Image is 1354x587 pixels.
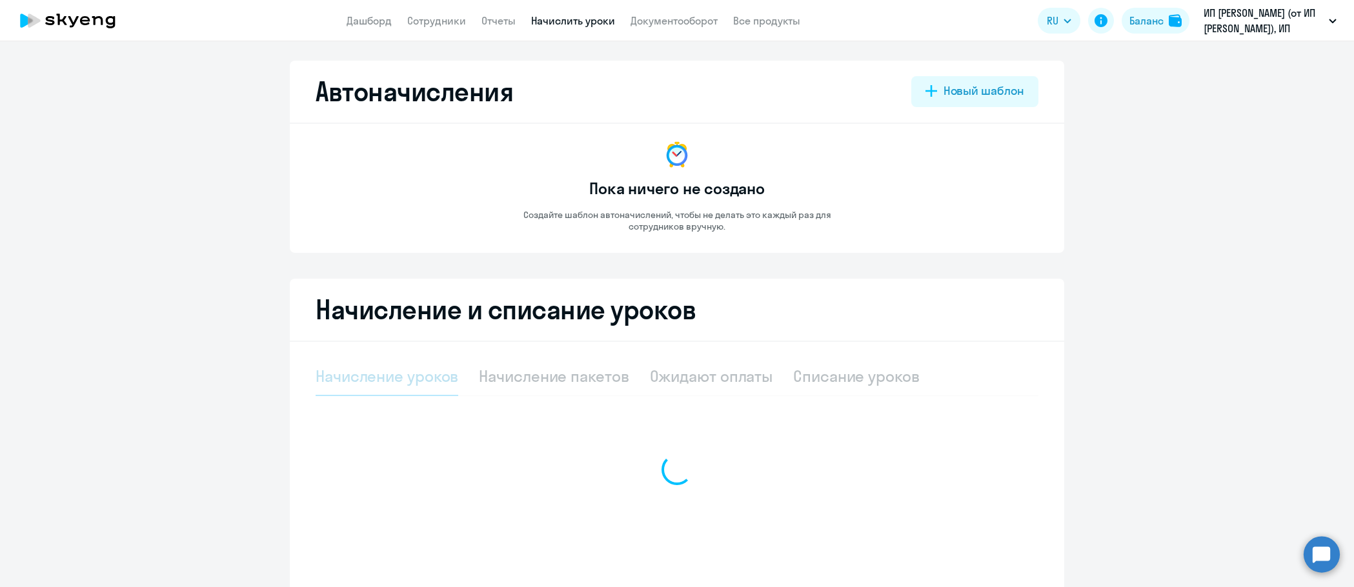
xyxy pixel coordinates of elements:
[589,178,765,199] h3: Пока ничего не создано
[1197,5,1343,36] button: ИП [PERSON_NAME] (от ИП [PERSON_NAME]), ИП [PERSON_NAME]
[496,209,858,232] p: Создайте шаблон автоначислений, чтобы не делать это каждый раз для сотрудников вручную.
[733,14,800,27] a: Все продукты
[1169,14,1182,27] img: balance
[631,14,718,27] a: Документооборот
[347,14,392,27] a: Дашборд
[407,14,466,27] a: Сотрудники
[531,14,615,27] a: Начислить уроки
[1122,8,1189,34] button: Балансbalance
[1129,13,1164,28] div: Баланс
[1038,8,1080,34] button: RU
[316,76,513,107] h2: Автоначисления
[911,76,1038,107] button: Новый шаблон
[316,294,1038,325] h2: Начисление и списание уроков
[481,14,516,27] a: Отчеты
[662,139,692,170] img: no-data
[1047,13,1058,28] span: RU
[1204,5,1324,36] p: ИП [PERSON_NAME] (от ИП [PERSON_NAME]), ИП [PERSON_NAME]
[944,83,1024,99] div: Новый шаблон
